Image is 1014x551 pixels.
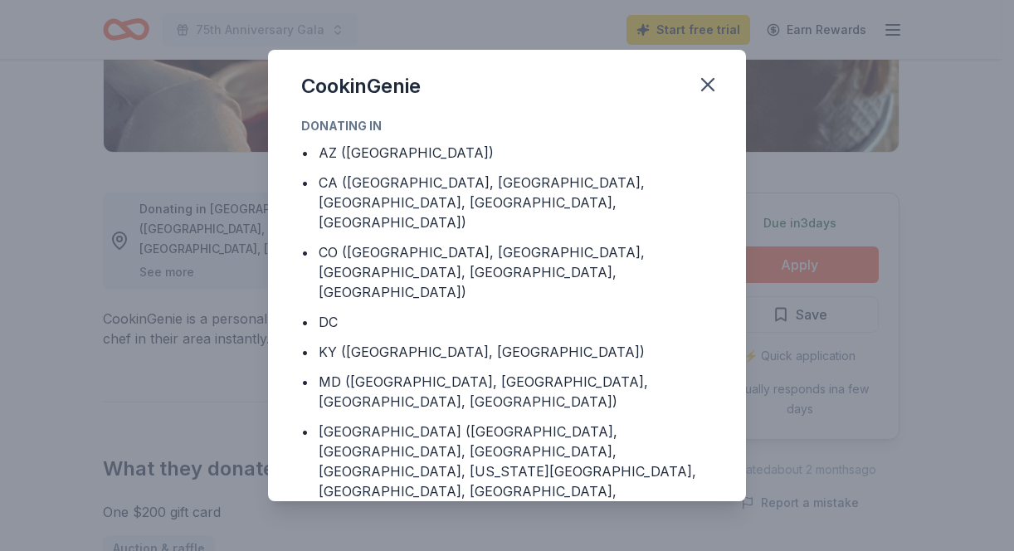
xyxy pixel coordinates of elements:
div: CO ([GEOGRAPHIC_DATA], [GEOGRAPHIC_DATA], [GEOGRAPHIC_DATA], [GEOGRAPHIC_DATA], [GEOGRAPHIC_DATA]) [319,242,713,302]
div: Donating in [301,116,713,136]
div: • [301,422,309,441]
div: • [301,242,309,262]
div: AZ ([GEOGRAPHIC_DATA]) [319,143,494,163]
div: CA ([GEOGRAPHIC_DATA], [GEOGRAPHIC_DATA], [GEOGRAPHIC_DATA], [GEOGRAPHIC_DATA], [GEOGRAPHIC_DATA]) [319,173,713,232]
div: DC [319,312,338,332]
div: KY ([GEOGRAPHIC_DATA], [GEOGRAPHIC_DATA]) [319,342,645,362]
div: CookinGenie [301,73,421,100]
div: MD ([GEOGRAPHIC_DATA], [GEOGRAPHIC_DATA], [GEOGRAPHIC_DATA], [GEOGRAPHIC_DATA]) [319,372,713,412]
div: • [301,372,309,392]
div: • [301,143,309,163]
div: • [301,342,309,362]
div: • [301,312,309,332]
div: • [301,173,309,193]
